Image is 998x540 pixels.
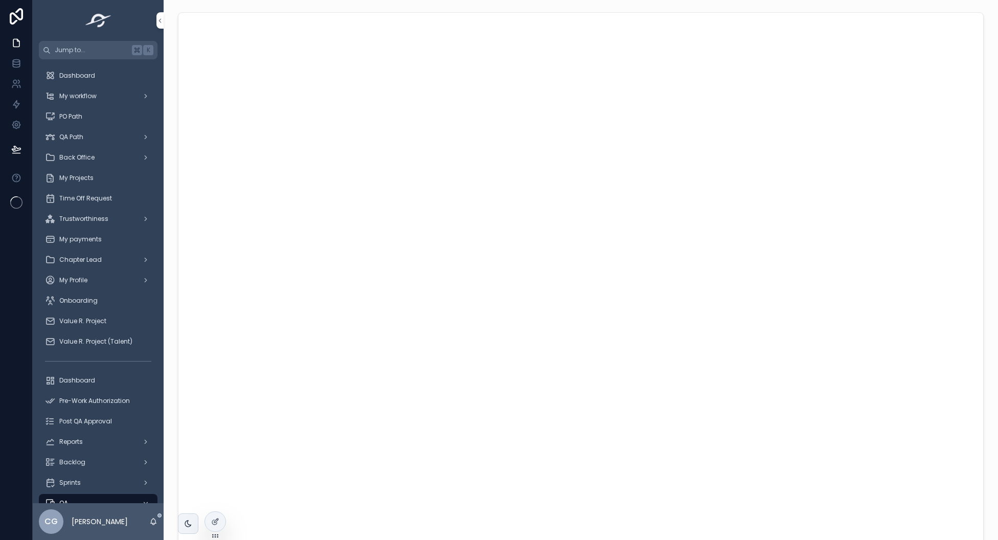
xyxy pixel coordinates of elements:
[59,215,108,223] span: Trustworthiness
[144,46,152,54] span: K
[39,66,157,85] a: Dashboard
[59,376,95,385] span: Dashboard
[39,371,157,390] a: Dashboard
[39,210,157,228] a: Trustworthiness
[59,458,85,466] span: Backlog
[59,174,94,182] span: My Projects
[39,433,157,451] a: Reports
[59,499,68,507] span: QA
[59,417,112,425] span: Post QA Approval
[55,46,128,54] span: Jump to...
[44,515,58,528] span: Cg
[59,397,130,405] span: Pre-Work Authorization
[39,312,157,330] a: Value R. Project
[59,92,97,100] span: My workflow
[59,297,98,305] span: Onboarding
[59,194,112,202] span: Time Off Request
[59,72,95,80] span: Dashboard
[82,12,115,29] img: App logo
[39,474,157,492] a: Sprints
[59,112,82,121] span: PO Path
[39,494,157,512] a: QA
[33,59,164,503] div: scrollable content
[39,271,157,289] a: My Profile
[39,169,157,187] a: My Projects
[59,133,83,141] span: QA Path
[59,317,106,325] span: Value R. Project
[39,453,157,471] a: Backlog
[59,337,132,346] span: Value R. Project (Talent)
[39,41,157,59] button: Jump to...K
[39,291,157,310] a: Onboarding
[39,412,157,431] a: Post QA Approval
[39,332,157,351] a: Value R. Project (Talent)
[39,230,157,249] a: My payments
[59,256,102,264] span: Chapter Lead
[39,148,157,167] a: Back Office
[39,128,157,146] a: QA Path
[59,479,81,487] span: Sprints
[39,107,157,126] a: PO Path
[39,189,157,208] a: Time Off Request
[59,153,95,162] span: Back Office
[39,251,157,269] a: Chapter Lead
[39,87,157,105] a: My workflow
[59,235,102,243] span: My payments
[72,516,128,527] p: [PERSON_NAME]
[59,438,83,446] span: Reports
[39,392,157,410] a: Pre-Work Authorization
[59,276,87,284] span: My Profile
